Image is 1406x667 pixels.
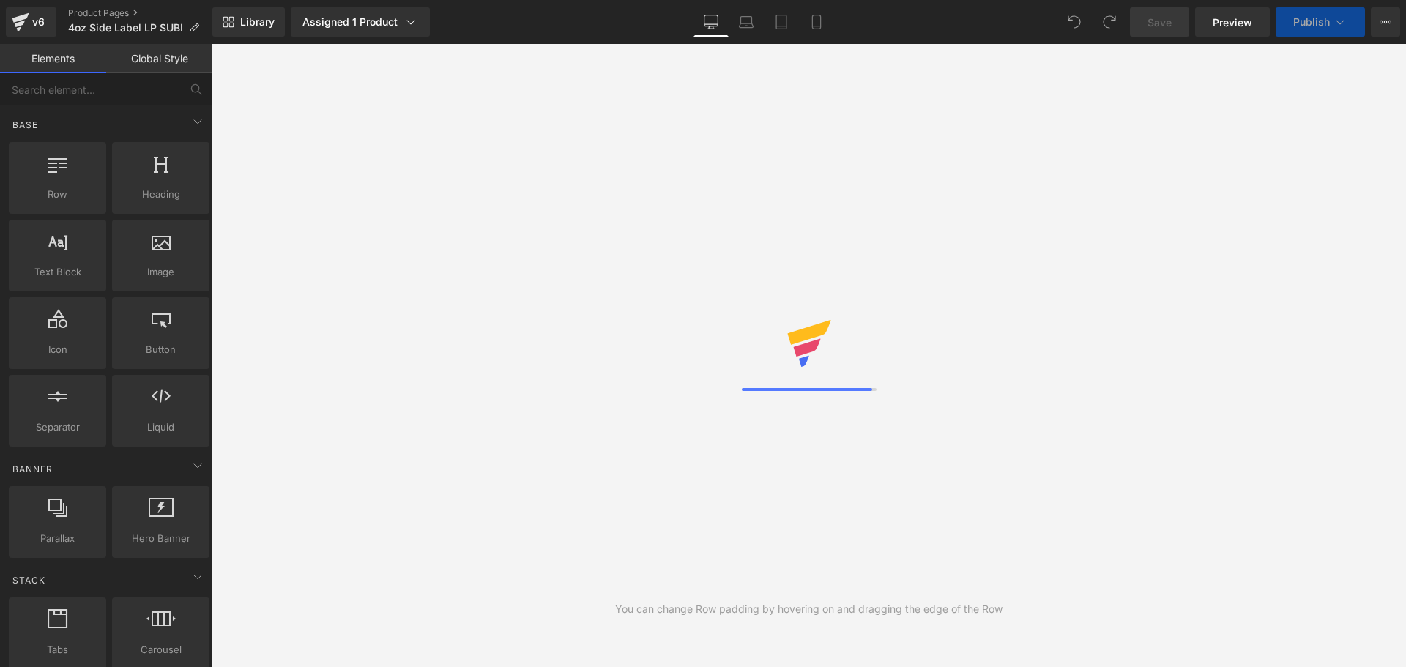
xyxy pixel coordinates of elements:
a: Laptop [729,7,764,37]
span: Row [13,187,102,202]
button: More [1371,7,1400,37]
a: Preview [1195,7,1270,37]
a: Desktop [693,7,729,37]
div: v6 [29,12,48,31]
span: Stack [11,573,47,587]
span: Parallax [13,531,102,546]
span: Heading [116,187,205,202]
div: You can change Row padding by hovering on and dragging the edge of the Row [615,601,1003,617]
span: Carousel [116,642,205,657]
a: Product Pages [68,7,212,19]
span: Preview [1213,15,1252,30]
button: Redo [1095,7,1124,37]
a: v6 [6,7,56,37]
button: Publish [1276,7,1365,37]
span: 4oz Side Label LP SUBI [68,22,183,34]
span: Icon [13,342,102,357]
span: Base [11,118,40,132]
span: Separator [13,420,102,435]
span: Library [240,15,275,29]
span: Image [116,264,205,280]
span: Publish [1293,16,1330,28]
span: Hero Banner [116,531,205,546]
a: Global Style [106,44,212,73]
a: Mobile [799,7,834,37]
a: New Library [212,7,285,37]
span: Banner [11,462,54,476]
button: Undo [1060,7,1089,37]
span: Liquid [116,420,205,435]
span: Button [116,342,205,357]
div: Assigned 1 Product [302,15,418,29]
span: Save [1148,15,1172,30]
span: Tabs [13,642,102,657]
a: Tablet [764,7,799,37]
span: Text Block [13,264,102,280]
